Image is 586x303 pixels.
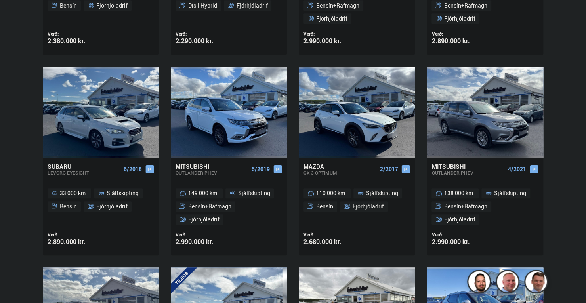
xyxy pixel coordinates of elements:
span: Bensín [316,202,333,211]
div: CX-3 OPTIMUM [303,170,376,175]
span: 6/2018 [124,166,142,172]
span: Sjálfskipting [494,189,526,198]
span: Fjórhjóladrif [444,14,475,23]
span: Bensín [60,1,77,10]
span: Sjálfskipting [366,189,398,198]
span: 33 000 km. [60,189,87,198]
span: Fjórhjóladrif [188,215,220,224]
span: Fjórhjóladrif [96,202,128,211]
a: Subaru Levorg EYESIGHT 6/2018 33 000 km. Sjálfskipting Bensín Fjórhjóladrif Verð: 2.890.000 kr. [43,158,159,255]
div: Outlander PHEV [431,170,504,175]
span: Bensín+Rafmagn [316,1,359,10]
span: Fjórhjóladrif [236,1,267,10]
div: Levorg EYESIGHT [48,170,120,175]
div: 2.680.000 kr. [303,238,357,245]
span: 5/2019 [252,166,270,172]
span: Bensín+Rafmagn [444,202,487,211]
div: Verð: [48,232,101,238]
div: Verð: [176,232,229,238]
div: Verð: [303,232,357,238]
span: Dísil Hybrid [188,1,217,10]
div: 2.290.000 kr. [176,38,229,44]
img: FbJEzSuNWCJXmdc-.webp [525,271,549,295]
div: Verð: [48,31,101,37]
span: 110 000 km. [316,189,347,198]
span: 138 000 km. [444,189,475,198]
div: Verð: [303,31,357,37]
img: siFngHWaQ9KaOqBr.png [497,271,521,295]
div: Mitsubishi [431,163,504,170]
a: Mazda CX-3 OPTIMUM 2/2017 110 000 km. Sjálfskipting Bensín Fjórhjóladrif Verð: 2.680.000 kr. [299,158,415,255]
span: Fjórhjóladrif [444,215,475,224]
div: Subaru [48,163,120,170]
span: Sjálfskipting [107,189,139,198]
button: Opna LiveChat spjallviðmót [6,3,30,27]
div: Outlander PHEV [176,170,248,175]
a: Mitsubishi Outlander PHEV 4/2021 138 000 km. Sjálfskipting Bensín+Rafmagn Fjórhjóladrif Verð: 2.9... [427,158,543,255]
div: Mazda [303,163,376,170]
span: Fjórhjóladrif [96,1,128,10]
div: 2.990.000 kr. [431,238,485,245]
div: Verð: [431,232,485,238]
span: 4/2021 [508,166,526,172]
span: Fjórhjóladrif [353,202,384,211]
div: 2.990.000 kr. [303,38,357,44]
div: 2.380.000 kr. [48,38,101,44]
div: 2.990.000 kr. [176,238,229,245]
span: Fjórhjóladrif [316,14,347,23]
span: Bensín+Rafmagn [188,202,231,211]
div: Mitsubishi [176,163,248,170]
div: 2.890.000 kr. [48,238,101,245]
span: Bensín+Rafmagn [444,1,487,10]
span: 149 000 km. [188,189,219,198]
span: Sjálfskipting [238,189,270,198]
span: Bensín [60,202,77,211]
div: 2.890.000 kr. [431,38,485,44]
span: 2/2017 [380,166,398,172]
div: Verð: [176,31,229,37]
a: Mitsubishi Outlander PHEV 5/2019 149 000 km. Sjálfskipting Bensín+Rafmagn Fjórhjóladrif Verð: 2.9... [171,158,287,255]
img: nhp88E3Fdnt1Opn2.png [468,271,492,295]
div: Verð: [431,31,485,37]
